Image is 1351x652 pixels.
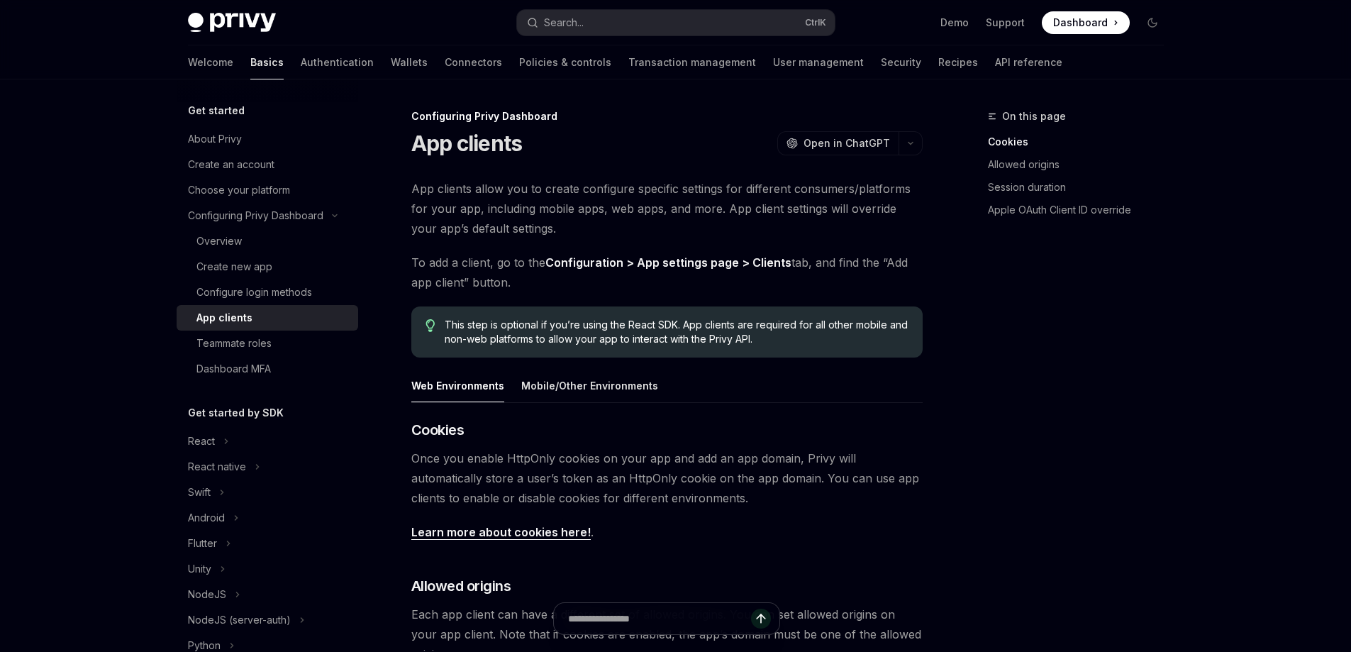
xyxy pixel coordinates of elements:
[411,420,465,440] span: Cookies
[411,576,511,596] span: Allowed origins
[188,13,276,33] img: dark logo
[188,560,211,578] div: Unity
[188,182,290,199] div: Choose your platform
[188,404,284,421] h5: Get started by SDK
[250,45,284,79] a: Basics
[545,255,791,270] a: Configuration > App settings page > Clients
[1141,11,1164,34] button: Toggle dark mode
[196,233,242,250] div: Overview
[196,335,272,352] div: Teammate roles
[188,586,226,603] div: NodeJS
[628,45,756,79] a: Transaction management
[188,131,242,148] div: About Privy
[177,126,358,152] a: About Privy
[881,45,921,79] a: Security
[519,45,611,79] a: Policies & controls
[804,136,890,150] span: Open in ChatGPT
[805,17,826,28] span: Ctrl K
[188,458,246,475] div: React native
[177,152,358,177] a: Create an account
[188,509,225,526] div: Android
[188,156,274,173] div: Create an account
[188,535,217,552] div: Flutter
[411,179,923,238] span: App clients allow you to create configure specific settings for different consumers/platforms for...
[188,612,291,629] div: NodeJS (server-auth)
[177,177,358,203] a: Choose your platform
[988,176,1175,199] a: Session duration
[177,254,358,280] a: Create new app
[177,331,358,356] a: Teammate roles
[411,109,923,123] div: Configuring Privy Dashboard
[988,199,1175,221] a: Apple OAuth Client ID override
[1002,108,1066,125] span: On this page
[411,448,923,508] span: Once you enable HttpOnly cookies on your app and add an app domain, Privy will automatically stor...
[177,305,358,331] a: App clients
[411,522,923,542] span: .
[391,45,428,79] a: Wallets
[426,319,435,332] svg: Tip
[521,369,658,402] button: Mobile/Other Environments
[773,45,864,79] a: User management
[1053,16,1108,30] span: Dashboard
[196,284,312,301] div: Configure login methods
[988,153,1175,176] a: Allowed origins
[188,207,323,224] div: Configuring Privy Dashboard
[188,484,211,501] div: Swift
[177,228,358,254] a: Overview
[940,16,969,30] a: Demo
[986,16,1025,30] a: Support
[517,10,835,35] button: Search...CtrlK
[411,369,504,402] button: Web Environments
[411,525,591,540] a: Learn more about cookies here!
[1042,11,1130,34] a: Dashboard
[411,253,923,292] span: To add a client, go to the tab, and find the “Add app client” button.
[445,318,908,346] span: This step is optional if you’re using the React SDK. App clients are required for all other mobil...
[995,45,1062,79] a: API reference
[938,45,978,79] a: Recipes
[301,45,374,79] a: Authentication
[196,309,252,326] div: App clients
[751,609,771,629] button: Send message
[188,45,233,79] a: Welcome
[411,131,523,156] h1: App clients
[177,356,358,382] a: Dashboard MFA
[445,45,502,79] a: Connectors
[177,280,358,305] a: Configure login methods
[777,131,899,155] button: Open in ChatGPT
[188,433,215,450] div: React
[188,102,245,119] h5: Get started
[988,131,1175,153] a: Cookies
[196,258,272,275] div: Create new app
[544,14,584,31] div: Search...
[196,360,271,377] div: Dashboard MFA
